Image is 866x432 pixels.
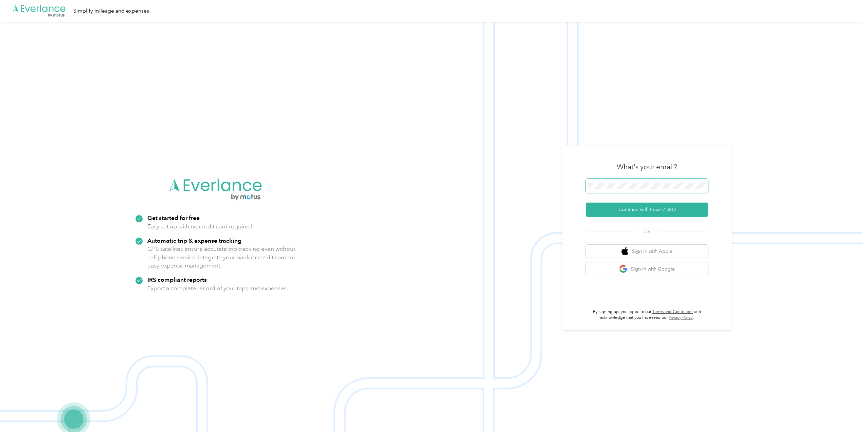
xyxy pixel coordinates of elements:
[669,315,693,320] a: Privacy Policy
[621,247,628,256] img: apple logo
[586,262,708,276] button: google logoSign in with Google
[619,265,628,273] img: google logo
[147,237,241,244] strong: Automatic trip & expense tracking
[147,222,252,231] p: Easy set up with no credit card required
[635,228,659,235] span: OR
[147,245,296,270] p: GPS satellites ensure accurate trip tracking even without cell phone service. Integrate your bank...
[147,284,288,293] p: Export a complete record of your trips and expenses.
[617,162,677,172] h3: What's your email?
[652,309,693,314] a: Terms and Conditions
[73,7,149,15] div: Simplify mileage and expenses
[586,309,708,321] p: By signing up, you agree to our and acknowledge that you have read our .
[586,245,708,258] button: apple logoSign in with Apple
[586,203,708,217] button: Continue with Email / SSO
[147,276,207,283] strong: IRS compliant reports
[147,214,200,221] strong: Get started for free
